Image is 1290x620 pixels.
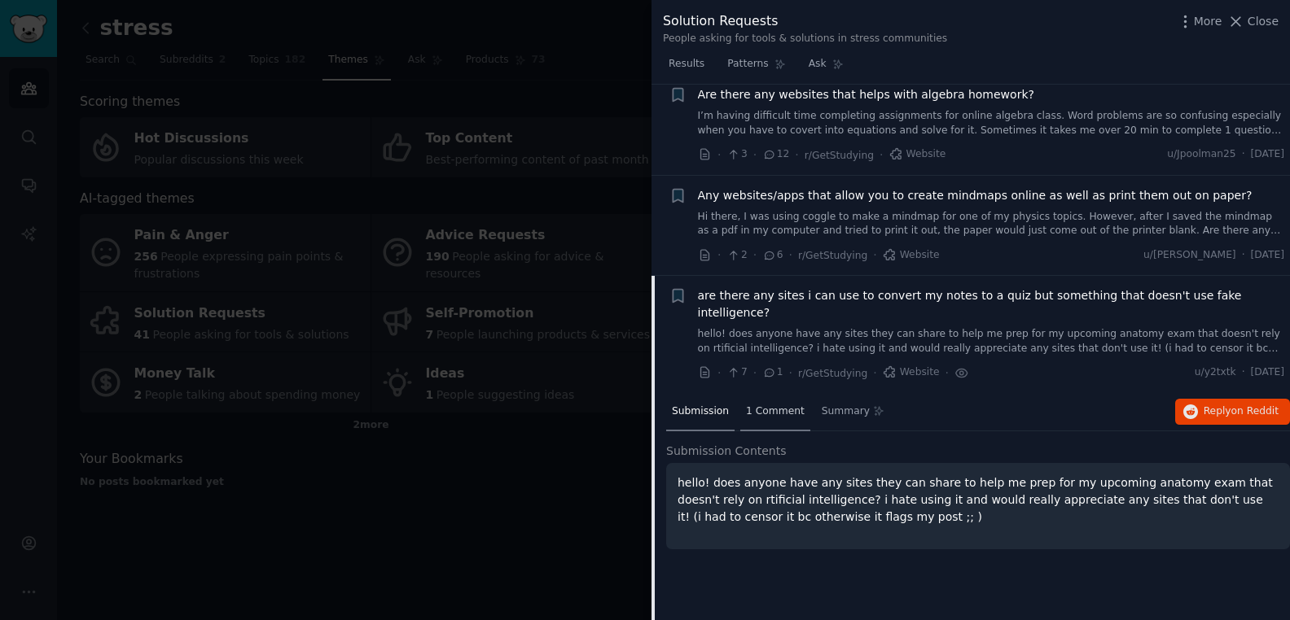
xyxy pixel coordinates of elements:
span: · [753,365,757,382]
span: u/y2txtk [1195,365,1236,380]
button: Close [1227,13,1279,30]
span: Results [669,57,704,72]
span: Close [1248,13,1279,30]
span: · [753,247,757,264]
span: on Reddit [1231,405,1279,417]
span: · [880,146,883,164]
span: u/Jpoolman25 [1167,147,1235,162]
span: 1 Comment [746,404,805,419]
a: Are there any websites that helps with algebra homework? [698,86,1034,103]
span: Submission [672,404,729,419]
span: 2 [726,248,747,263]
span: Submission Contents [666,443,787,460]
span: Website [889,147,946,162]
span: · [795,146,798,164]
span: · [717,365,721,382]
a: Patterns [722,51,791,85]
a: Ask [803,51,849,85]
span: · [873,365,876,382]
span: · [717,146,721,164]
span: · [1242,147,1245,162]
div: People asking for tools & solutions in stress communities [663,32,947,46]
span: More [1194,13,1222,30]
a: are there any sites i can use to convert my notes to a quiz but something that doesn't use fake i... [698,287,1285,321]
span: Patterns [727,57,768,72]
span: r/GetStudying [798,250,867,261]
span: u/[PERSON_NAME] [1143,248,1236,263]
span: · [1242,248,1245,263]
span: Reply [1204,404,1279,419]
span: [DATE] [1251,147,1284,162]
span: 7 [726,365,747,380]
a: Results [663,51,710,85]
span: Ask [809,57,827,72]
a: I’m having difficult time completing assignments for online algebra class. Word problems are so c... [698,109,1285,138]
button: More [1177,13,1222,30]
span: · [717,247,721,264]
span: r/GetStudying [805,150,874,161]
span: · [946,365,949,382]
span: · [789,365,792,382]
span: Website [883,248,940,263]
span: 1 [762,365,783,380]
span: · [1242,365,1245,380]
a: Hi there, I was using coggle to make a mindmap for one of my physics topics. However, after I sav... [698,210,1285,238]
span: · [789,247,792,264]
span: r/GetStudying [798,368,867,379]
span: Summary [822,404,870,419]
span: · [873,247,876,264]
a: Any websites/apps that allow you to create mindmaps online as well as print them out on paper? [698,187,1253,204]
span: Website [883,365,940,380]
a: hello! does anyone have any sites they can share to help me prep for my upcoming anatomy exam tha... [698,327,1285,356]
span: [DATE] [1251,248,1284,263]
p: hello! does anyone have any sites they can share to help me prep for my upcoming anatomy exam tha... [678,474,1279,526]
span: [DATE] [1251,365,1284,380]
span: 6 [762,248,783,263]
button: Replyon Reddit [1175,399,1290,425]
div: Solution Requests [663,11,947,32]
span: 3 [726,147,747,162]
span: · [753,146,757,164]
span: 12 [762,147,789,162]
